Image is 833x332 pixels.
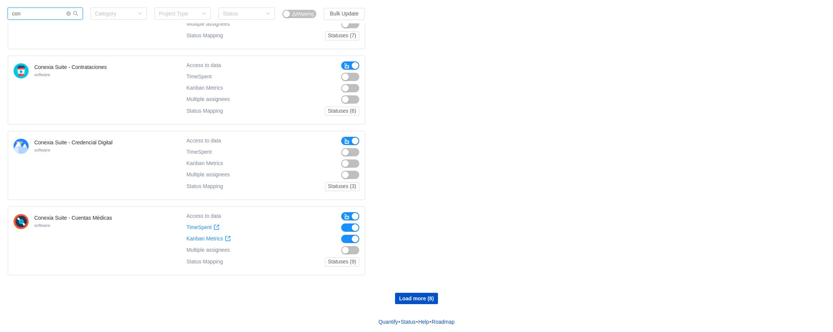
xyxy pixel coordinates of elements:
[325,182,359,191] button: Statuses (3)
[292,11,314,17] span: Mapping
[416,319,418,325] span: •
[34,63,107,71] h4: Conexia Suite - Contrataciones
[429,319,431,325] span: •
[34,148,50,152] small: software
[186,61,221,70] div: Access to data
[14,63,29,78] img: 13305
[395,293,438,304] button: Load more (8)
[159,10,198,17] div: Project Type
[186,96,230,103] span: Multiple assignees
[186,236,223,242] span: Kanban Metrics
[418,316,430,327] a: Help
[325,31,359,40] button: Statuses (7)
[202,11,206,17] i: icon: down
[186,247,230,253] span: Multiple assignees
[34,214,112,222] h4: Conexia Suite - Cuentas Médicas
[186,160,223,166] span: Kanban Metrics
[34,223,50,228] small: software
[325,107,359,116] button: Statuses (6)
[400,316,416,327] a: Status
[325,257,359,266] button: Statuses (9)
[66,11,71,16] i: icon: close-circle
[398,319,400,325] span: •
[14,214,29,229] img: 13303
[186,137,221,145] div: Access to data
[292,12,296,16] i: icon: warning
[186,257,223,266] div: Status Mapping
[34,139,113,146] h4: Conexia Suite - Credencial Digital
[186,31,223,40] div: Status Mapping
[14,139,29,154] img: 13313
[73,11,78,16] i: icon: search
[34,72,50,77] small: software
[223,10,262,17] div: Status
[186,224,212,231] span: TimeSpent
[186,21,230,27] span: Multiple assignees
[324,8,365,20] button: Bulk Update
[186,85,223,91] span: Kanban Metrics
[186,212,221,220] div: Access to data
[138,11,142,17] i: icon: down
[378,316,398,327] a: Quantify
[186,107,223,116] div: Status Mapping
[266,11,270,17] i: icon: down
[8,8,83,20] input: Project name
[186,73,212,80] span: TimeSpent
[95,10,134,17] div: Category
[186,171,230,178] span: Multiple assignees
[431,316,455,327] a: Roadmap
[186,182,223,191] div: Status Mapping
[186,236,231,242] a: Kanban Metrics
[186,224,220,231] a: TimeSpent
[186,149,212,155] span: TimeSpent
